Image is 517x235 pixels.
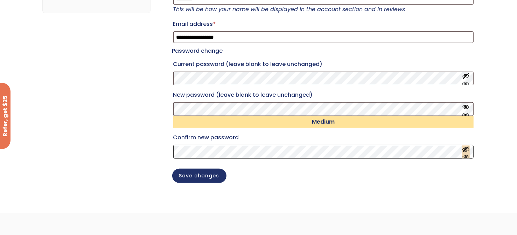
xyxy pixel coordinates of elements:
label: New password (leave blank to leave unchanged) [173,89,474,101]
label: Current password (leave blank to leave unchanged) [173,59,474,70]
legend: Password change [172,46,223,56]
em: This will be how your name will be displayed in the account section and in reviews [173,5,405,13]
button: Show password [462,145,470,158]
label: Confirm new password [173,132,474,143]
button: Show password [462,72,470,85]
button: Hide password [462,103,470,116]
button: Save changes [172,169,226,183]
label: Email address [173,19,474,30]
div: Medium [173,116,474,128]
